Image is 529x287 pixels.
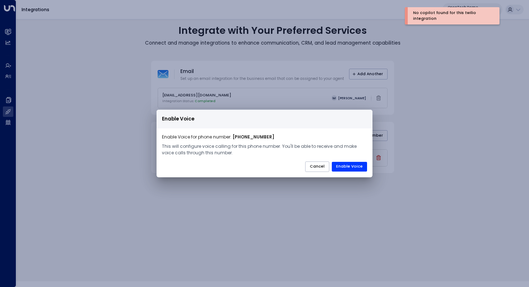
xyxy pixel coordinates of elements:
p: This will configure voice calling for this phone number. You'll be able to receive and make voice... [162,143,367,156]
button: Enable Voice [332,162,367,172]
span: Enable Voice [162,115,194,123]
strong: [PHONE_NUMBER] [232,134,274,140]
p: Enable Voice for phone number: [162,134,367,140]
div: No copilot found for this twilio integration [413,10,489,22]
button: Cancel [305,161,329,172]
